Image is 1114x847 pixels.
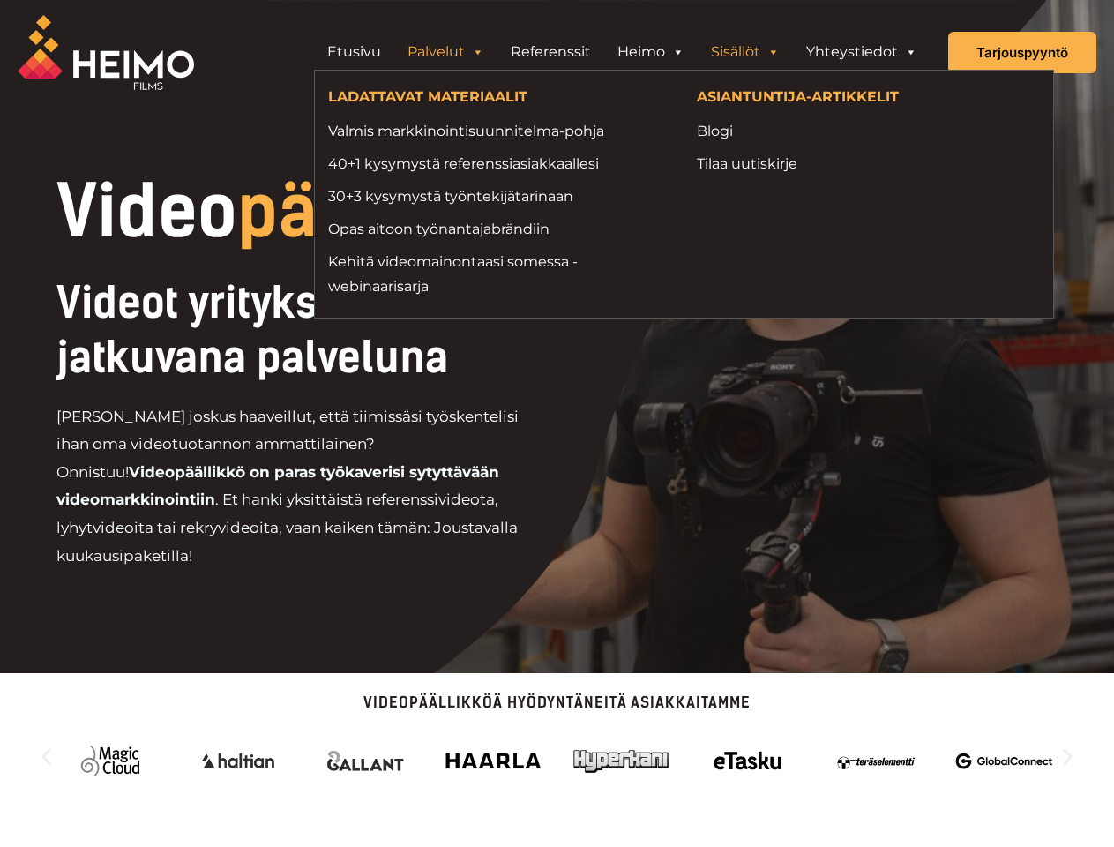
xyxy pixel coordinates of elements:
[328,119,670,143] a: Valmis markkinointisuunnitelma-pohja
[604,34,698,70] a: Heimo
[328,184,670,208] a: 30+3 kysymystä työntekijätarinaan
[318,737,415,785] img: Gallant on yksi Videopäällikkö-asiakkaista
[445,737,542,785] img: Haarla on yksi Videopäällikkö-asiakkaista
[697,152,1039,176] a: Tilaa uutiskirje
[318,737,415,785] div: 12 / 14
[948,32,1096,73] a: Tarjouspyyntö
[62,737,159,785] div: 10 / 14
[828,737,925,785] div: 2 / 14
[314,34,394,70] a: Etusivu
[394,34,497,70] a: Palvelut
[305,34,939,70] aside: Header Widget 1
[697,119,1039,143] a: Blogi
[56,463,499,509] strong: Videopäällikkö on paras työkaverisi sytyttävään videomarkkinointiin
[328,217,670,241] a: Opas aitoon työnantajabrändiin
[62,737,159,785] img: Videotuotantoa yritykselle jatkuvana palveluna hankkii mm. Magic Cloud
[793,34,931,70] a: Yhteystiedot
[697,88,1039,109] h4: ASIANTUNTIJA-ARTIKKELIT
[497,34,604,70] a: Referenssit
[445,737,542,785] div: 13 / 14
[56,277,448,383] span: Videot yritykselle jatkuvana palveluna
[35,695,1079,710] p: Videopäällikköä hyödyntäneitä asiakkaitamme
[955,737,1052,785] div: 3 / 14
[190,737,287,785] div: 11 / 14
[700,737,797,785] div: 1 / 14
[56,403,542,570] p: [PERSON_NAME] joskus haaveillut, että tiimissäsi työskentelisi ihan oma videotuotannon ammattilai...
[190,737,287,785] img: Haltian on yksi Videopäällikkö-asiakkaista
[18,15,194,90] img: Heimo Filmsin logo
[328,88,670,109] h4: LADATTAVAT MATERIAALIT
[955,737,1052,785] img: Videotuotantoa yritykselle jatkuvana palveluna hankkii mm. GlobalConnect
[828,737,925,785] img: Videotuotantoa yritykselle jatkuvana palveluna hankkii mm. Teräselementti
[237,169,534,254] span: päällikkö
[56,176,662,247] h1: Video
[328,250,670,297] a: Kehitä videomainontaasi somessa -webinaarisarja
[35,728,1079,785] div: Karuselli | Vieritys vaakasuunnassa: Vasen ja oikea nuoli
[700,737,797,785] img: Videotuotantoa yritykselle jatkuvana palveluna hankkii mm. eTasku
[698,34,793,70] a: Sisällöt
[572,737,669,785] div: 14 / 14
[572,737,669,785] img: Hyperkani on yksi Videopäällikkö-asiakkaista
[328,152,670,176] a: 40+1 kysymystä referenssiasiakkaallesi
